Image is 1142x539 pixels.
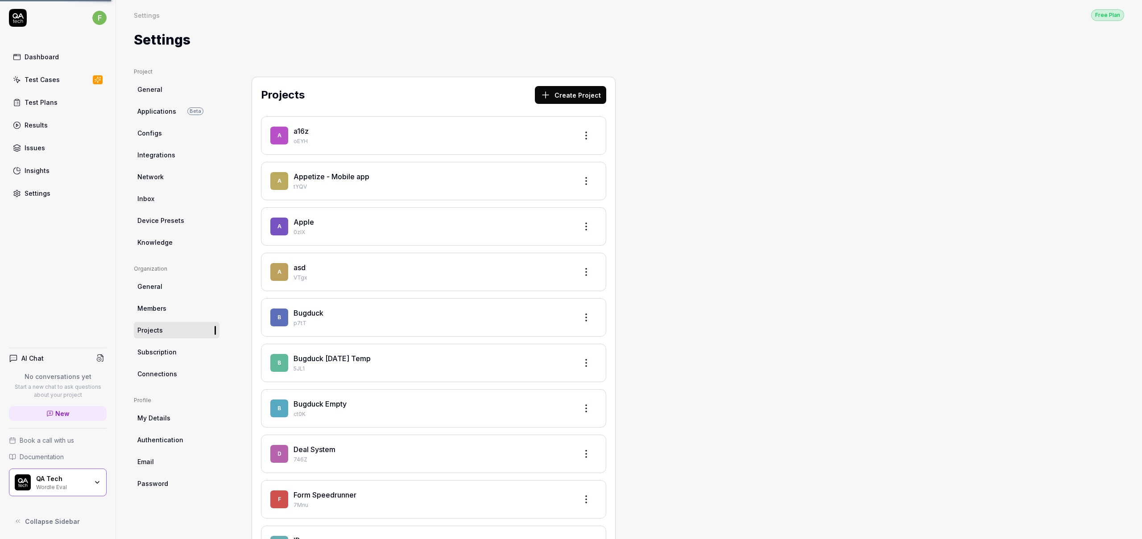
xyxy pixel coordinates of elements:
a: ApplicationsBeta [134,103,219,119]
span: Documentation [20,452,64,461]
button: QA Tech LogoQA TechWordle Eval [9,469,107,496]
a: Projects [134,322,219,338]
a: My Details [134,410,219,426]
button: Collapse Sidebar [9,512,107,530]
a: Deal System [294,445,335,454]
img: QA Tech Logo [15,474,31,490]
a: Apple [294,218,314,226]
span: Integrations [137,150,175,160]
div: Dashboard [25,52,59,62]
p: p7tT [294,319,570,327]
button: Create Project [535,86,606,104]
div: Test Plans [25,98,58,107]
span: D [270,445,288,463]
p: VTgx [294,274,570,282]
a: Bugduck [DATE] Temp [294,354,371,363]
span: B [270,309,288,326]
span: Projects [137,325,163,335]
span: Connections [137,369,177,379]
a: Issues [9,139,107,156]
button: Free Plan [1091,9,1124,21]
a: Device Presets [134,212,219,229]
a: Inbox [134,190,219,207]
span: F [270,490,288,508]
span: B [270,399,288,417]
h1: Settings [134,30,190,50]
span: Inbox [137,194,154,203]
p: 746Z [294,456,570,464]
span: Collapse Sidebar [25,517,80,526]
a: Documentation [9,452,107,461]
span: New [55,409,70,418]
a: Authentication [134,432,219,448]
span: f [92,11,107,25]
p: oEYH [294,137,570,145]
a: General [134,278,219,295]
a: Form Speedrunner [294,490,356,499]
div: Project [134,68,219,76]
p: Start a new chat to ask questions about your project [9,383,107,399]
div: Insights [25,166,50,175]
a: Subscription [134,344,219,360]
span: Configs [137,128,162,138]
p: tYQV [294,183,570,191]
div: QA Tech [36,475,88,483]
span: General [137,282,162,291]
div: Settings [134,11,160,20]
div: Wordle Eval [36,483,88,490]
button: f [92,9,107,27]
span: B [270,354,288,372]
a: Insights [9,162,107,179]
a: Network [134,169,219,185]
span: Book a call with us [20,436,74,445]
div: Profile [134,396,219,404]
p: 0zIX [294,228,570,236]
p: 7Mnu [294,501,570,509]
a: Knowledge [134,234,219,251]
a: asd [294,263,306,272]
span: Subscription [137,347,177,357]
div: Organization [134,265,219,273]
a: Members [134,300,219,317]
span: Members [137,304,166,313]
h4: AI Chat [21,354,44,363]
span: Network [137,172,164,181]
p: No conversations yet [9,372,107,381]
span: Authentication [137,435,183,444]
a: Appetize - Mobile app [294,172,369,181]
span: Applications [137,107,176,116]
span: Device Presets [137,216,184,225]
span: Knowledge [137,238,173,247]
span: Password [137,479,168,488]
a: General [134,81,219,98]
a: Email [134,453,219,470]
span: a [270,127,288,144]
span: Beta [187,107,203,115]
a: Password [134,475,219,492]
a: Dashboard [9,48,107,66]
p: ct0K [294,410,570,418]
a: Integrations [134,147,219,163]
a: Book a call with us [9,436,107,445]
a: Bugduck Empty [294,399,347,408]
a: Bugduck [294,309,323,317]
a: Settings [9,185,107,202]
a: Test Plans [9,94,107,111]
span: My Details [137,413,170,423]
a: Connections [134,366,219,382]
p: 5JL1 [294,365,570,373]
div: Issues [25,143,45,152]
a: Configs [134,125,219,141]
span: A [270,172,288,190]
a: a16z [294,127,309,136]
span: Email [137,457,154,466]
div: Results [25,120,48,130]
div: Test Cases [25,75,60,84]
h2: Projects [261,87,305,103]
span: General [137,85,162,94]
a: Results [9,116,107,134]
span: A [270,218,288,235]
a: Test Cases [9,71,107,88]
span: a [270,263,288,281]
